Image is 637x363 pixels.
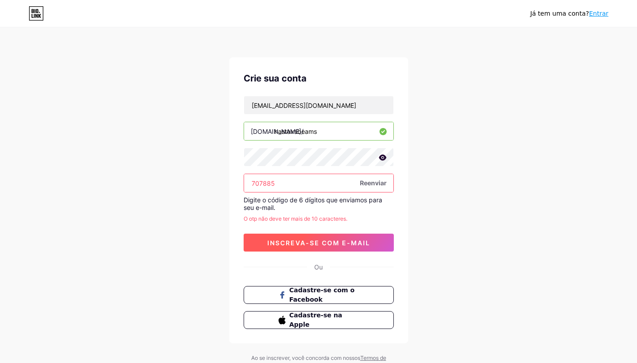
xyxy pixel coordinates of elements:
font: Já tem uma conta? [530,10,589,17]
button: Cadastre-se com o Facebook [244,286,394,304]
font: Digite o código de 6 dígitos que enviamos para seu e-mail. [244,196,382,211]
font: O otp não deve ter mais de 10 caracteres. [244,215,347,222]
font: Cadastre-se na Apple [289,312,342,328]
input: E-mail [244,96,393,114]
button: inscreva-se com e-mail [244,234,394,252]
font: inscreva-se com e-mail [267,239,370,247]
input: nome de usuário [244,122,393,140]
font: [DOMAIN_NAME]/ [251,128,304,135]
button: Cadastre-se na Apple [244,311,394,329]
font: Crie sua conta [244,73,307,84]
font: Reenviar [360,179,387,187]
font: Cadastre-se com o Facebook [289,286,354,303]
a: Entrar [589,10,608,17]
input: Colar código de login [244,174,393,192]
font: Ao se inscrever, você concorda com nossos [251,354,360,361]
font: Ou [314,263,323,271]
